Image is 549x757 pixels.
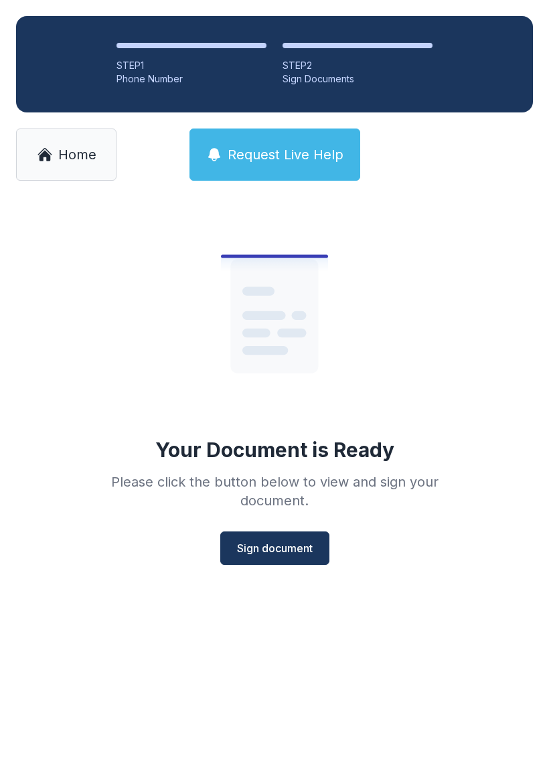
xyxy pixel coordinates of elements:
span: Home [58,145,96,164]
span: Sign document [237,540,313,556]
div: Phone Number [116,72,266,86]
div: Please click the button below to view and sign your document. [82,473,467,510]
div: STEP 1 [116,59,266,72]
div: Your Document is Ready [155,438,394,462]
div: STEP 2 [283,59,433,72]
span: Request Live Help [228,145,343,164]
div: Sign Documents [283,72,433,86]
